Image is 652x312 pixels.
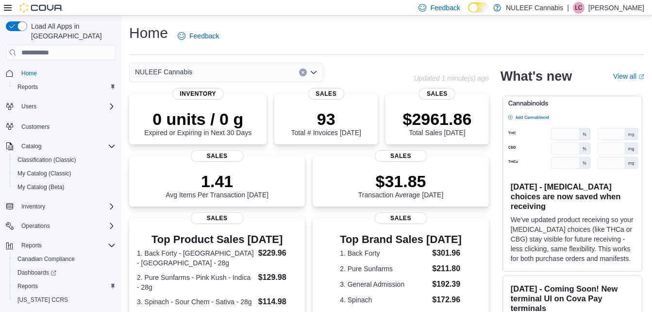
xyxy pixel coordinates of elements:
[17,220,116,232] span: Operations
[432,247,462,259] dd: $301.96
[21,69,37,77] span: Home
[17,220,54,232] button: Operations
[506,2,563,14] p: NULEEF Cannabis
[501,69,572,84] h2: What's new
[10,279,119,293] button: Reports
[21,242,42,249] span: Reports
[638,74,644,80] svg: External link
[2,200,119,213] button: Inventory
[308,88,344,100] span: Sales
[19,3,63,13] img: Cova
[14,267,116,278] span: Dashboards
[135,66,192,78] span: NULEEF Cannabis
[21,203,45,210] span: Inventory
[258,296,298,308] dd: $114.98
[10,252,119,266] button: Canadian Compliance
[511,215,634,263] p: We've updated product receiving so your [MEDICAL_DATA] choices (like THCa or CBG) stay visible fo...
[14,154,116,166] span: Classification (Classic)
[2,100,119,113] button: Users
[10,180,119,194] button: My Catalog (Beta)
[17,140,116,152] span: Catalog
[17,120,116,132] span: Customers
[402,109,471,129] p: $2961.86
[358,172,444,199] div: Transaction Average [DATE]
[14,81,42,93] a: Reports
[430,3,460,13] span: Feedback
[402,109,471,137] div: Total Sales [DATE]
[258,272,298,283] dd: $129.98
[10,167,119,180] button: My Catalog (Classic)
[432,294,462,306] dd: $172.96
[17,83,38,91] span: Reports
[21,103,36,110] span: Users
[14,181,68,193] a: My Catalog (Beta)
[358,172,444,191] p: $31.85
[340,248,428,258] dt: 1. Back Forty
[340,234,462,245] h3: Top Brand Sales [DATE]
[414,74,489,82] p: Updated 1 minute(s) ago
[17,201,116,212] span: Inventory
[310,69,318,76] button: Open list of options
[191,212,244,224] span: Sales
[468,2,488,13] input: Dark Mode
[14,181,116,193] span: My Catalog (Beta)
[14,81,116,93] span: Reports
[567,2,569,14] p: |
[166,172,268,191] p: 1.41
[14,280,42,292] a: Reports
[17,282,38,290] span: Reports
[17,255,75,263] span: Canadian Compliance
[2,219,119,233] button: Operations
[2,66,119,80] button: Home
[10,266,119,279] a: Dashboards
[10,153,119,167] button: Classification (Classic)
[17,121,53,133] a: Customers
[432,278,462,290] dd: $192.39
[166,172,268,199] div: Avg Items Per Transaction [DATE]
[17,240,116,251] span: Reports
[172,88,224,100] span: Inventory
[340,279,428,289] dt: 3. General Admission
[14,294,116,306] span: Washington CCRS
[14,168,75,179] a: My Catalog (Classic)
[2,119,119,133] button: Customers
[419,88,455,100] span: Sales
[17,68,41,79] a: Home
[14,168,116,179] span: My Catalog (Classic)
[14,280,116,292] span: Reports
[17,156,76,164] span: Classification (Classic)
[10,80,119,94] button: Reports
[17,170,71,177] span: My Catalog (Classic)
[14,253,116,265] span: Canadian Compliance
[613,72,644,80] a: View allExternal link
[299,69,307,76] button: Clear input
[17,296,68,304] span: [US_STATE] CCRS
[137,248,254,268] dt: 1. Back Forty - [GEOGRAPHIC_DATA] - [GEOGRAPHIC_DATA] - 28g
[258,247,298,259] dd: $229.96
[14,154,80,166] a: Classification (Classic)
[17,269,56,277] span: Dashboards
[17,101,116,112] span: Users
[432,263,462,275] dd: $211.80
[17,101,40,112] button: Users
[189,31,219,41] span: Feedback
[291,109,361,129] p: 93
[21,142,41,150] span: Catalog
[137,234,297,245] h3: Top Product Sales [DATE]
[10,293,119,307] button: [US_STATE] CCRS
[137,273,254,292] dt: 2. Pure Sunfarms - Pink Kush - Indica - 28g
[17,140,45,152] button: Catalog
[575,2,582,14] span: LC
[511,182,634,211] h3: [DATE] - [MEDICAL_DATA] choices are now saved when receiving
[144,109,251,137] div: Expired or Expiring in Next 30 Days
[174,26,223,46] a: Feedback
[340,264,428,274] dt: 2. Pure Sunfarms
[14,253,79,265] a: Canadian Compliance
[144,109,251,129] p: 0 units / 0 g
[291,109,361,137] div: Total # Invoices [DATE]
[137,297,254,307] dt: 3. Spinach - Sour Chem - Sativa - 28g
[588,2,644,14] p: [PERSON_NAME]
[17,67,116,79] span: Home
[17,201,49,212] button: Inventory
